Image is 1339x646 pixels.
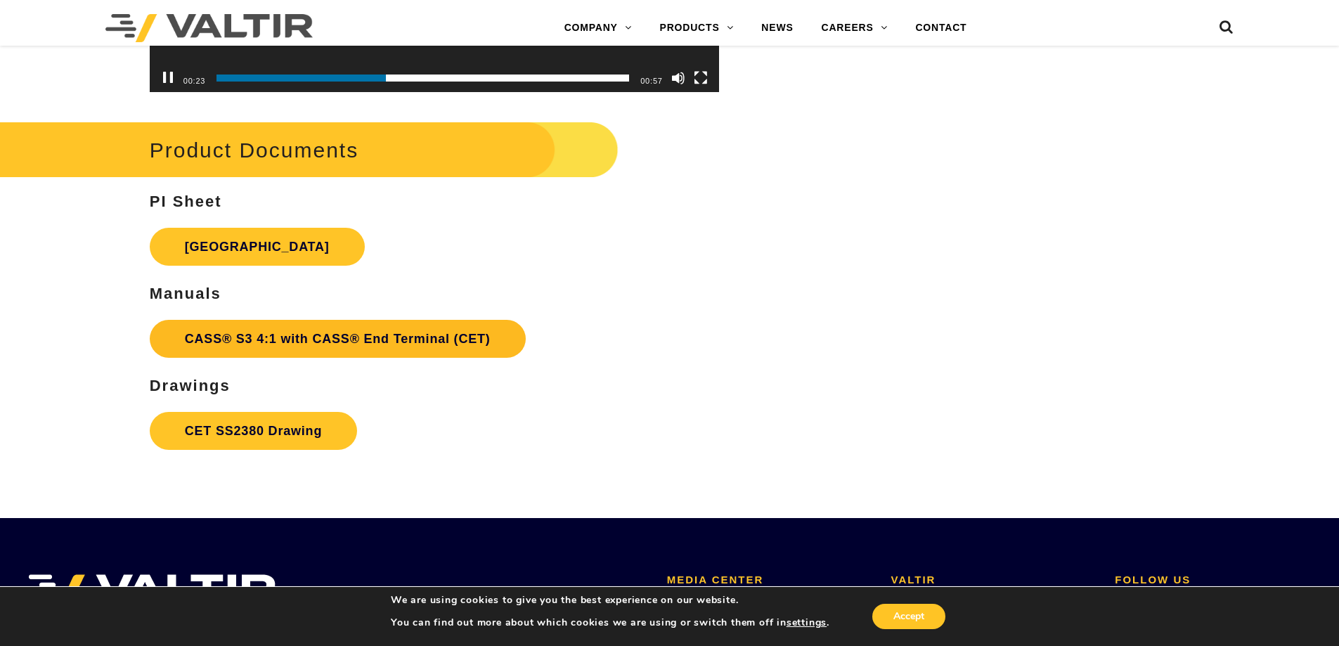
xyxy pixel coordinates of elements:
a: NEWS [747,14,807,42]
strong: PI Sheet [150,193,222,210]
img: VALTIR [21,574,276,609]
p: We are using cookies to give you the best experience on our website. [391,594,829,607]
a: PRODUCTS [646,14,748,42]
span: 00:23 [183,77,206,85]
p: You can find out more about which cookies we are using or switch them off in . [391,616,829,629]
h2: FOLLOW US [1115,574,1318,586]
img: Valtir [105,14,313,42]
a: COMPANY [550,14,646,42]
button: Pause [161,71,175,85]
button: Fullscreen [694,71,708,85]
a: CASS® S3 4:1 with CASS® End Terminal (CET) [150,320,526,358]
a: CONTACT [901,14,981,42]
strong: Drawings [150,377,231,394]
button: Mute [671,71,685,85]
h2: VALTIR [891,574,1094,586]
a: CET SS2380 Drawing [150,412,357,450]
a: CAREERS [808,14,902,42]
h2: MEDIA CENTER [667,574,870,586]
span: 00:57 [640,77,663,85]
a: [GEOGRAPHIC_DATA] [150,228,365,266]
button: settings [787,616,827,629]
strong: Manuals [150,285,221,302]
button: Accept [872,604,945,629]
